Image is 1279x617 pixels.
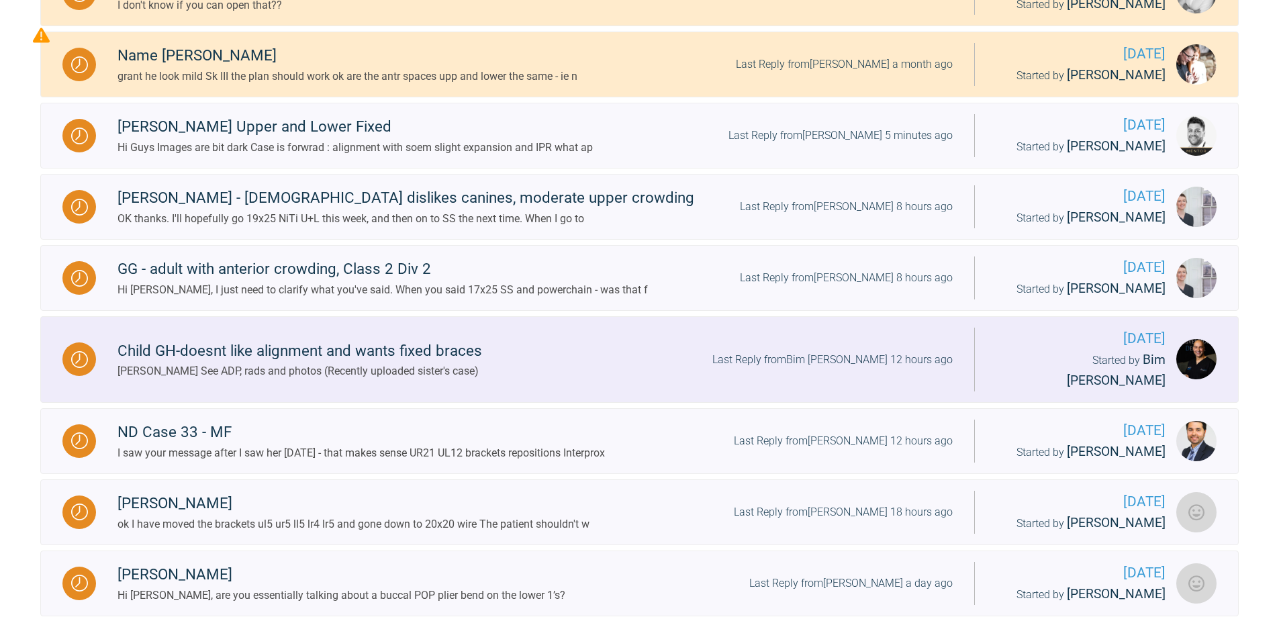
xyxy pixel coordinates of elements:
[996,442,1166,463] div: Started by
[71,199,88,216] img: Waiting
[996,136,1166,157] div: Started by
[996,114,1166,136] span: [DATE]
[40,479,1239,545] a: Waiting[PERSON_NAME]ok I have moved the brackets ul5 ur5 ll5 lr4 lr5 and gone down to 20x20 wire ...
[996,562,1166,584] span: [DATE]
[40,32,1239,97] a: WaitingName [PERSON_NAME]grant he look mild Sk III the plan should work ok are the antr spaces up...
[117,516,589,533] div: ok I have moved the brackets ul5 ur5 ll5 lr4 lr5 and gone down to 20x20 wire The patient shouldn't w
[117,339,482,363] div: Child GH-doesnt like alignment and wants fixed braces
[40,245,1239,311] a: WaitingGG - adult with anterior crowding, Class 2 Div 2Hi [PERSON_NAME], I just need to clarify w...
[740,269,953,287] div: Last Reply from [PERSON_NAME] 8 hours ago
[117,563,565,587] div: [PERSON_NAME]
[117,115,593,139] div: [PERSON_NAME] Upper and Lower Fixed
[71,270,88,287] img: Waiting
[71,56,88,73] img: Waiting
[117,491,589,516] div: [PERSON_NAME]
[1067,138,1166,154] span: [PERSON_NAME]
[996,65,1166,86] div: Started by
[1176,421,1217,461] img: Neeraj Diddee
[117,68,577,85] div: grant he look mild Sk III the plan should work ok are the antr spaces upp and lower the same - ie n
[996,513,1166,534] div: Started by
[117,587,565,604] div: Hi [PERSON_NAME], are you essentially talking about a buccal POP plier bend on the lower 1’s?
[117,281,648,299] div: Hi [PERSON_NAME], I just need to clarify what you've said. When you said 17x25 SS and powerchain ...
[71,128,88,144] img: Waiting
[71,504,88,520] img: Waiting
[1176,563,1217,604] img: Eamon OReilly
[117,139,593,156] div: Hi Guys Images are bit dark Case is forwrad : alignment with soem slight expansion and IPR what ap
[1176,187,1217,227] img: laura burns
[736,56,953,73] div: Last Reply from [PERSON_NAME] a month ago
[117,444,605,462] div: I saw your message after I saw her [DATE] - that makes sense UR21 UL12 brackets repositions Inter...
[749,575,953,592] div: Last Reply from [PERSON_NAME] a day ago
[117,257,648,281] div: GG - adult with anterior crowding, Class 2 Div 2
[1067,444,1166,459] span: [PERSON_NAME]
[117,420,605,444] div: ND Case 33 - MF
[40,316,1239,403] a: WaitingChild GH-doesnt like alignment and wants fixed braces[PERSON_NAME] See ADP, rads and photo...
[734,504,953,521] div: Last Reply from [PERSON_NAME] 18 hours ago
[1067,281,1166,296] span: [PERSON_NAME]
[1176,44,1217,85] img: Grant McAree
[996,256,1166,279] span: [DATE]
[996,350,1166,391] div: Started by
[712,351,953,369] div: Last Reply from Bim [PERSON_NAME] 12 hours ago
[1067,515,1166,530] span: [PERSON_NAME]
[71,575,88,591] img: Waiting
[117,186,694,210] div: [PERSON_NAME] - [DEMOGRAPHIC_DATA] dislikes canines, moderate upper crowding
[996,420,1166,442] span: [DATE]
[996,491,1166,513] span: [DATE]
[734,432,953,450] div: Last Reply from [PERSON_NAME] 12 hours ago
[117,210,694,228] div: OK thanks. I'll hopefully go 19x25 NiTi U+L this week, and then on to SS the next time. When I go to
[1176,339,1217,379] img: Bim Sawhney
[996,328,1166,350] span: [DATE]
[996,279,1166,299] div: Started by
[117,44,577,68] div: Name [PERSON_NAME]
[71,351,88,368] img: Waiting
[996,207,1166,228] div: Started by
[71,432,88,449] img: Waiting
[740,198,953,216] div: Last Reply from [PERSON_NAME] 8 hours ago
[40,174,1239,240] a: Waiting[PERSON_NAME] - [DEMOGRAPHIC_DATA] dislikes canines, moderate upper crowdingOK thanks. I'l...
[1176,492,1217,532] img: Mezmin Sawani
[996,185,1166,207] span: [DATE]
[117,363,482,380] div: [PERSON_NAME] See ADP, rads and photos (Recently uploaded sister's case)
[40,408,1239,474] a: WaitingND Case 33 - MFI saw your message after I saw her [DATE] - that makes sense UR21 UL12 brac...
[996,584,1166,605] div: Started by
[1067,209,1166,225] span: [PERSON_NAME]
[1176,115,1217,156] img: Guy Wells
[1176,258,1217,298] img: laura burns
[728,127,953,144] div: Last Reply from [PERSON_NAME] 5 minutes ago
[33,27,50,44] img: Priority
[40,551,1239,616] a: Waiting[PERSON_NAME]Hi [PERSON_NAME], are you essentially talking about a buccal POP plier bend o...
[1067,67,1166,83] span: [PERSON_NAME]
[40,103,1239,169] a: Waiting[PERSON_NAME] Upper and Lower FixedHi Guys Images are bit dark Case is forwrad : alignment...
[996,43,1166,65] span: [DATE]
[1067,586,1166,602] span: [PERSON_NAME]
